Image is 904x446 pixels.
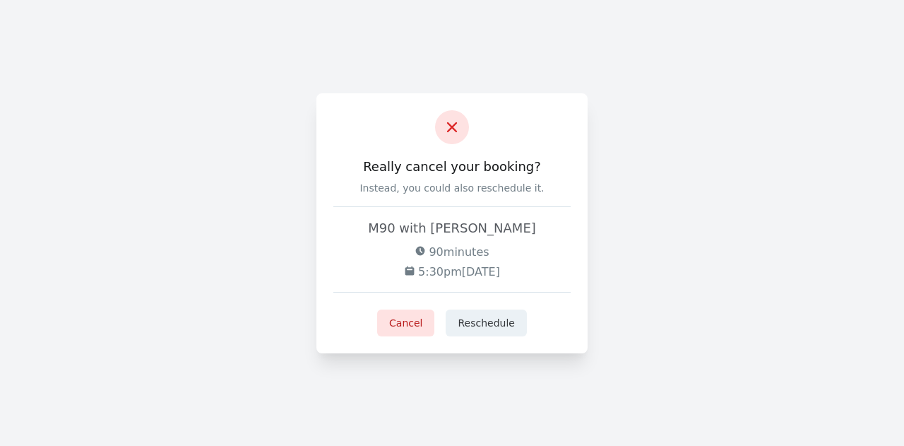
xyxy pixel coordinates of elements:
[333,218,571,238] h2: M90 with [PERSON_NAME]
[333,264,571,281] p: 5:30pm[DATE]
[446,310,526,336] button: Reschedule
[333,181,571,195] p: Instead, you could also reschedule it.
[333,244,571,261] p: 90 minutes
[377,310,434,336] button: Cancel
[333,158,571,175] h3: Really cancel your booking?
